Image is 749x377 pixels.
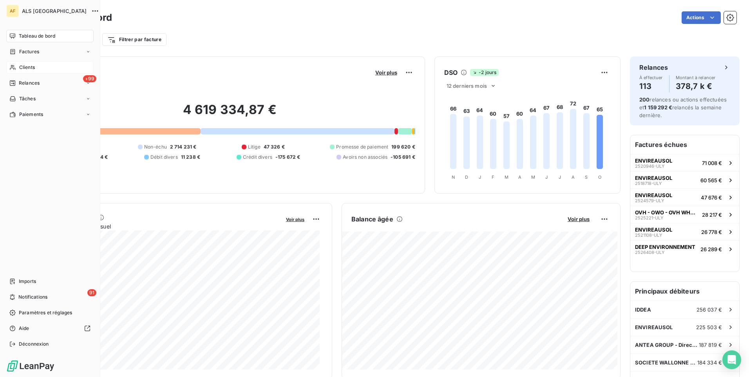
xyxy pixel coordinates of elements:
span: 256 037 € [697,306,722,313]
h6: Balance âgée [351,214,393,224]
span: DEEP ENVIRONNEMENT [635,244,695,250]
span: Avoirs non associés [343,154,387,161]
button: OVH - OWO - OVH WHOIS OFFUSCATOR2525221-ULY28 217 € [630,206,739,223]
span: 200 [639,96,649,103]
span: ENVIREAUSOL [635,192,672,198]
tspan: A [572,174,575,180]
span: 91 [87,289,96,296]
span: ALS [GEOGRAPHIC_DATA] [22,8,87,14]
span: relances ou actions effectuées et relancés la semaine dernière. [639,96,727,118]
tspan: A [518,174,521,180]
tspan: J [559,174,561,180]
span: -175 672 € [275,154,300,161]
button: Voir plus [565,216,592,223]
button: DEEP ENVIRONNEMENT2526408-ULY26 289 € [630,240,739,257]
span: -105 691 € [391,154,415,161]
span: 28 217 € [702,212,722,218]
button: ENVIREAUSOL2524579-ULY47 676 € [630,188,739,206]
span: Tableau de bord [19,33,55,40]
span: Promesse de paiement [336,143,388,150]
tspan: J [545,174,548,180]
span: 12 derniers mois [447,83,487,89]
span: 184 334 € [697,359,722,366]
span: -2 jours [470,69,499,76]
span: ENVIREAUSOL [635,158,672,164]
span: 60 565 € [700,177,722,183]
span: Voir plus [568,216,590,222]
tspan: O [598,174,601,180]
span: 26 778 € [701,229,722,235]
span: Crédit divers [243,154,272,161]
button: ENVIREAUSOL2521108-ULY26 778 € [630,223,739,240]
span: Voir plus [375,69,397,76]
span: ANTEA GROUP - Direction administrat [635,342,699,348]
h6: Relances [639,63,668,72]
span: 2520946-ULY [635,164,664,169]
span: Clients [19,64,35,71]
span: Chiffre d'affaires mensuel [44,222,280,230]
span: Imports [19,278,36,285]
h4: 378,7 k € [676,80,716,92]
span: +99 [83,75,96,82]
span: ENVIREAUSOL [635,175,672,181]
span: Notifications [18,294,47,301]
tspan: M [505,174,508,180]
span: 26 289 € [700,246,722,252]
span: 47 676 € [701,194,722,201]
span: 2 714 231 € [170,143,197,150]
button: Voir plus [373,69,400,76]
h6: Factures échues [630,135,739,154]
span: Relances [19,80,40,87]
span: Paiements [19,111,43,118]
span: Paramètres et réglages [19,309,72,316]
span: Débit divers [150,154,178,161]
tspan: J [479,174,481,180]
span: 2524579-ULY [635,198,664,203]
span: À effectuer [639,75,663,80]
h2: 4 619 334,87 € [44,102,415,125]
span: 199 620 € [391,143,415,150]
button: Actions [682,11,721,24]
tspan: N [452,174,455,180]
tspan: F [492,174,494,180]
span: 225 503 € [696,324,722,330]
span: ENVIREAUSOL [635,227,672,233]
span: Tâches [19,95,36,102]
tspan: S [585,174,588,180]
span: Non-échu [144,143,167,150]
span: Aide [19,325,29,332]
span: 2526408-ULY [635,250,664,255]
button: ENVIREAUSOL2520946-ULY71 008 € [630,154,739,171]
span: Voir plus [286,217,304,222]
div: AF [6,5,19,17]
span: Déconnexion [19,341,49,348]
span: 47 326 € [264,143,285,150]
h6: Principaux débiteurs [630,282,739,301]
span: 11 238 € [181,154,200,161]
tspan: D [465,174,468,180]
tspan: M [531,174,535,180]
span: 2525221-ULY [635,216,663,220]
span: 1 159 292 € [644,104,672,111]
span: Factures [19,48,39,55]
span: Litige [248,143,261,150]
span: OVH - OWO - OVH WHOIS OFFUSCATOR [635,209,699,216]
span: SOCIETE WALLONNE DES EAUX SCRL - SW [635,359,697,366]
span: 2521108-ULY [635,233,662,237]
h6: DSO [444,68,458,77]
span: 71 008 € [702,160,722,166]
span: 2518718-ULY [635,181,662,186]
span: Montant à relancer [676,75,716,80]
span: ENVIREAUSOL [635,324,673,330]
h4: 113 [639,80,663,92]
img: Logo LeanPay [6,360,55,372]
button: ENVIREAUSOL2518718-ULY60 565 € [630,171,739,188]
span: 187 819 € [699,342,722,348]
a: Aide [6,322,94,335]
button: Voir plus [284,216,307,223]
div: Open Intercom Messenger [722,350,741,369]
button: Filtrer par facture [102,33,166,46]
span: IDDEA [635,306,651,313]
